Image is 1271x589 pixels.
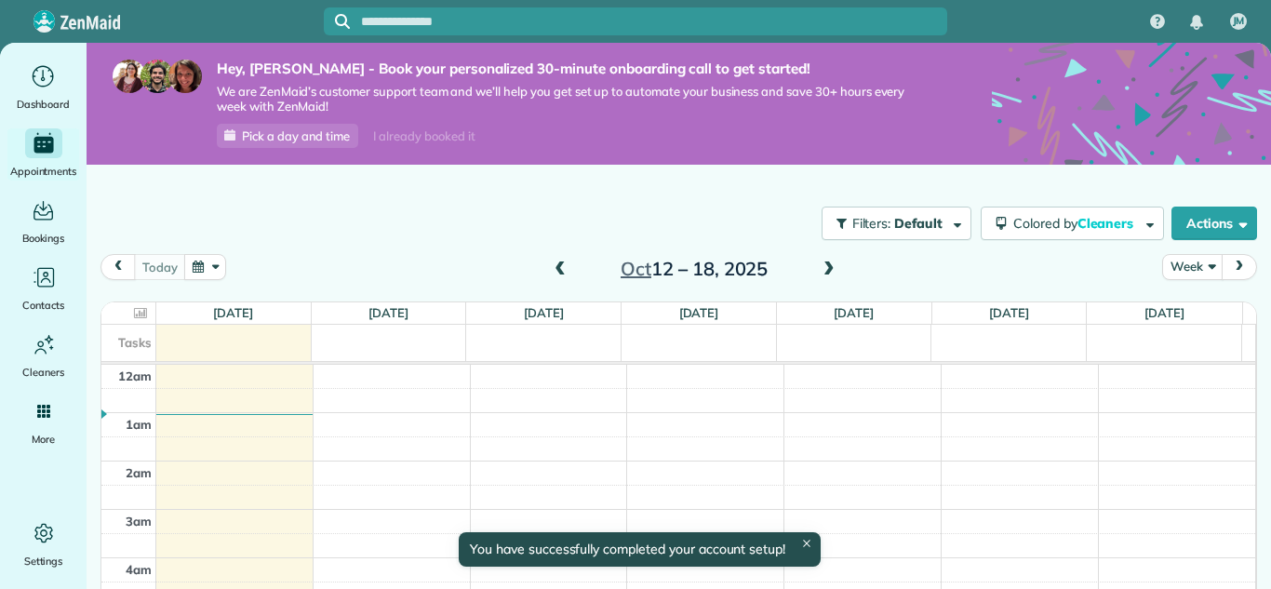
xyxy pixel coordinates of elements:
[852,215,891,232] span: Filters:
[217,60,936,78] strong: Hey, [PERSON_NAME] - Book your personalized 30-minute onboarding call to get started!
[22,296,64,315] span: Contacts
[213,305,253,320] a: [DATE]
[621,257,651,280] span: Oct
[10,162,77,181] span: Appointments
[126,562,152,577] span: 4am
[834,305,874,320] a: [DATE]
[362,125,486,148] div: I already booked it
[22,229,65,248] span: Bookings
[22,363,64,382] span: Cleaners
[7,61,79,114] a: Dashboard
[1013,215,1140,232] span: Colored by
[894,215,943,232] span: Default
[524,305,564,320] a: [DATE]
[118,335,152,350] span: Tasks
[1144,305,1184,320] a: [DATE]
[32,430,55,448] span: More
[1162,254,1223,279] button: Week
[118,368,152,383] span: 12am
[981,207,1164,240] button: Colored byCleaners
[1233,14,1245,29] span: JM
[217,84,936,115] span: We are ZenMaid’s customer support team and we’ll help you get set up to automate your business an...
[459,532,821,567] div: You have successfully completed your account setup!
[7,128,79,181] a: Appointments
[126,465,152,480] span: 2am
[989,305,1029,320] a: [DATE]
[1177,2,1216,43] div: Notifications
[368,305,408,320] a: [DATE]
[812,207,971,240] a: Filters: Default
[126,417,152,432] span: 1am
[242,128,350,143] span: Pick a day and time
[217,124,358,148] a: Pick a day and time
[140,60,174,93] img: jorge-587dff0eeaa6aab1f244e6dc62b8924c3b6ad411094392a53c71c6c4a576187d.jpg
[7,518,79,570] a: Settings
[7,262,79,315] a: Contacts
[578,259,810,279] h2: 12 – 18, 2025
[126,514,152,529] span: 3am
[113,60,146,93] img: maria-72a9807cf96188c08ef61303f053569d2e2a8a1cde33d635c8a3ac13582a053d.jpg
[134,254,185,279] button: today
[7,195,79,248] a: Bookings
[822,207,971,240] button: Filters: Default
[1222,254,1257,279] button: next
[168,60,202,93] img: michelle-19f622bdf1676172e81f8f8fba1fb50e276960ebfe0243fe18214015130c80e4.jpg
[335,14,350,29] svg: Focus search
[100,254,136,279] button: prev
[324,14,350,29] button: Focus search
[1171,207,1257,240] button: Actions
[1077,215,1137,232] span: Cleaners
[24,552,63,570] span: Settings
[17,95,70,114] span: Dashboard
[679,305,719,320] a: [DATE]
[7,329,79,382] a: Cleaners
